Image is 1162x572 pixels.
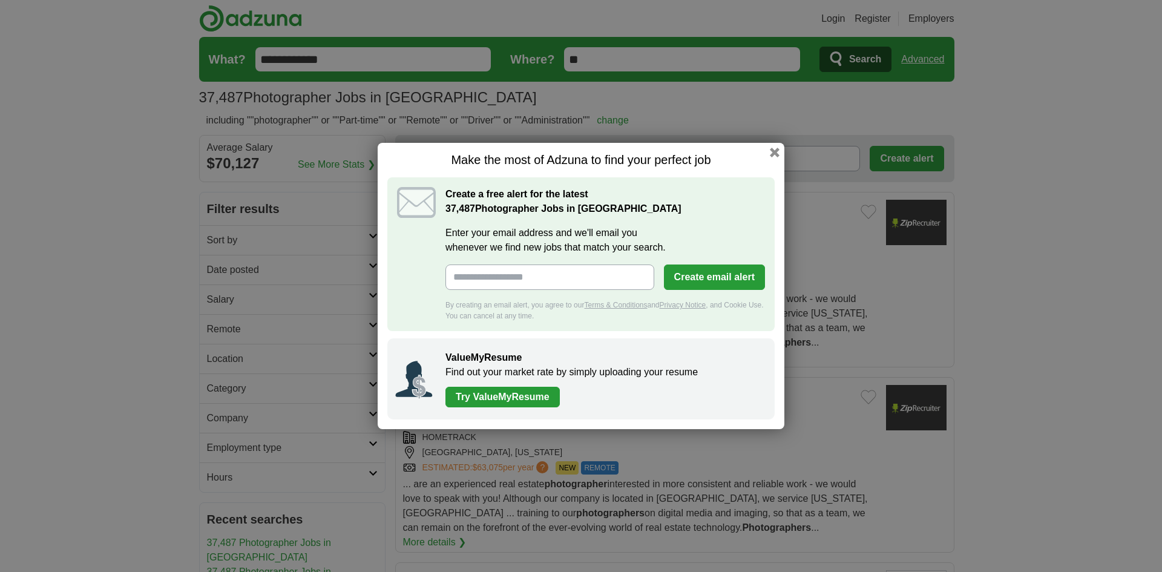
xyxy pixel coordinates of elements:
span: 37,487 [445,202,475,216]
a: Privacy Notice [660,301,706,309]
label: Enter your email address and we'll email you whenever we find new jobs that match your search. [445,226,765,255]
a: Try ValueMyResume [445,387,560,407]
button: Create email alert [664,265,765,290]
h2: ValueMyResume [445,350,763,365]
a: Terms & Conditions [584,301,647,309]
h1: Make the most of Adzuna to find your perfect job [387,153,775,168]
strong: Photographer Jobs in [GEOGRAPHIC_DATA] [445,203,681,214]
h2: Create a free alert for the latest [445,187,765,216]
p: Find out your market rate by simply uploading your resume [445,365,763,380]
img: icon_email.svg [397,187,436,218]
div: By creating an email alert, you agree to our and , and Cookie Use. You can cancel at any time. [445,300,765,321]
